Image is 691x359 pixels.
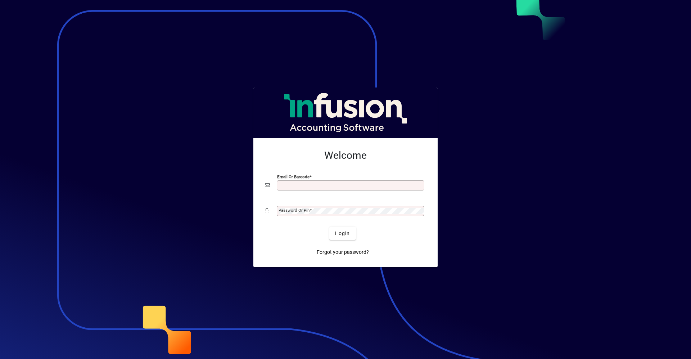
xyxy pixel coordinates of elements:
[314,246,372,259] a: Forgot your password?
[277,174,310,179] mat-label: Email or Barcode
[317,248,369,256] span: Forgot your password?
[329,227,356,240] button: Login
[335,230,350,237] span: Login
[265,149,426,162] h2: Welcome
[279,208,310,213] mat-label: Password or Pin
